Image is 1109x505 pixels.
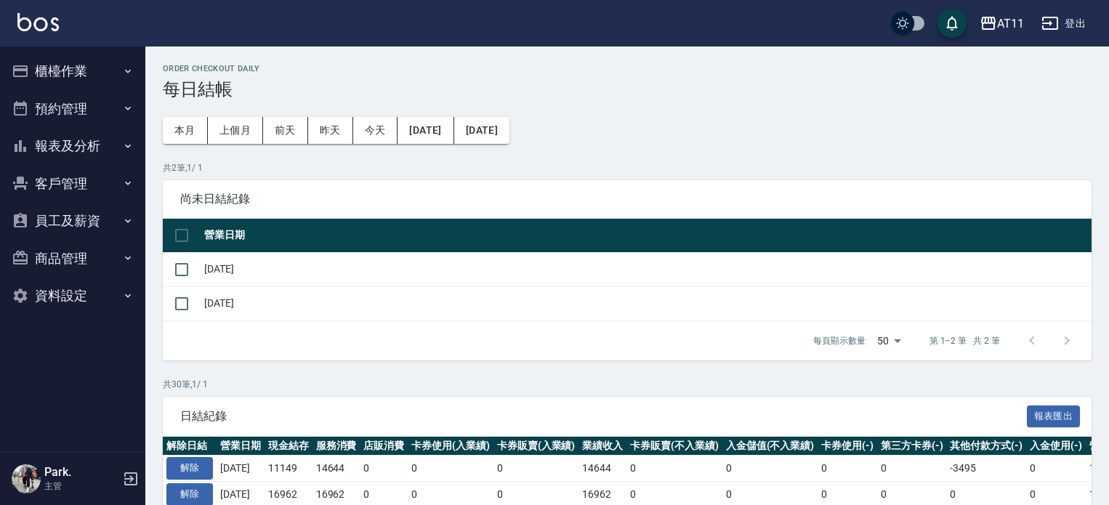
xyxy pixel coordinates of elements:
[578,456,626,482] td: 14644
[626,437,722,456] th: 卡券販賣(不入業績)
[353,117,398,144] button: 今天
[180,192,1074,206] span: 尚未日結紀錄
[398,117,453,144] button: [DATE]
[201,219,1092,253] th: 營業日期
[201,252,1092,286] td: [DATE]
[1026,437,1086,456] th: 入金使用(-)
[163,64,1092,73] h2: Order checkout daily
[946,437,1026,456] th: 其他付款方式(-)
[493,437,579,456] th: 卡券販賣(入業績)
[877,456,947,482] td: 0
[408,456,493,482] td: 0
[1027,405,1081,428] button: 報表匯出
[6,127,140,165] button: 報表及分析
[818,437,877,456] th: 卡券使用(-)
[163,437,217,456] th: 解除日結
[208,117,263,144] button: 上個月
[871,321,906,360] div: 50
[493,456,579,482] td: 0
[946,456,1026,482] td: -3495
[1036,10,1092,37] button: 登出
[265,437,312,456] th: 現金結存
[6,165,140,203] button: 客戶管理
[163,79,1092,100] h3: 每日結帳
[408,437,493,456] th: 卡券使用(入業績)
[163,117,208,144] button: 本月
[163,161,1092,174] p: 共 2 筆, 1 / 1
[17,13,59,31] img: Logo
[6,52,140,90] button: 櫃檯作業
[1027,408,1081,422] a: 報表匯出
[578,437,626,456] th: 業績收入
[6,277,140,315] button: 資料設定
[974,9,1030,39] button: AT11
[813,334,866,347] p: 每頁顯示數量
[937,9,967,38] button: save
[722,456,818,482] td: 0
[360,456,408,482] td: 0
[997,15,1024,33] div: AT11
[44,465,118,480] h5: Park.
[722,437,818,456] th: 入金儲值(不入業績)
[6,202,140,240] button: 員工及薪資
[163,378,1092,391] p: 共 30 筆, 1 / 1
[6,240,140,278] button: 商品管理
[818,456,877,482] td: 0
[44,480,118,493] p: 主管
[1026,456,1086,482] td: 0
[265,456,312,482] td: 11149
[454,117,509,144] button: [DATE]
[217,437,265,456] th: 營業日期
[166,457,213,480] button: 解除
[360,437,408,456] th: 店販消費
[626,456,722,482] td: 0
[12,464,41,493] img: Person
[312,456,360,482] td: 14644
[929,334,1000,347] p: 第 1–2 筆 共 2 筆
[217,456,265,482] td: [DATE]
[877,437,947,456] th: 第三方卡券(-)
[312,437,360,456] th: 服務消費
[201,286,1092,320] td: [DATE]
[308,117,353,144] button: 昨天
[6,90,140,128] button: 預約管理
[180,409,1027,424] span: 日結紀錄
[263,117,308,144] button: 前天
